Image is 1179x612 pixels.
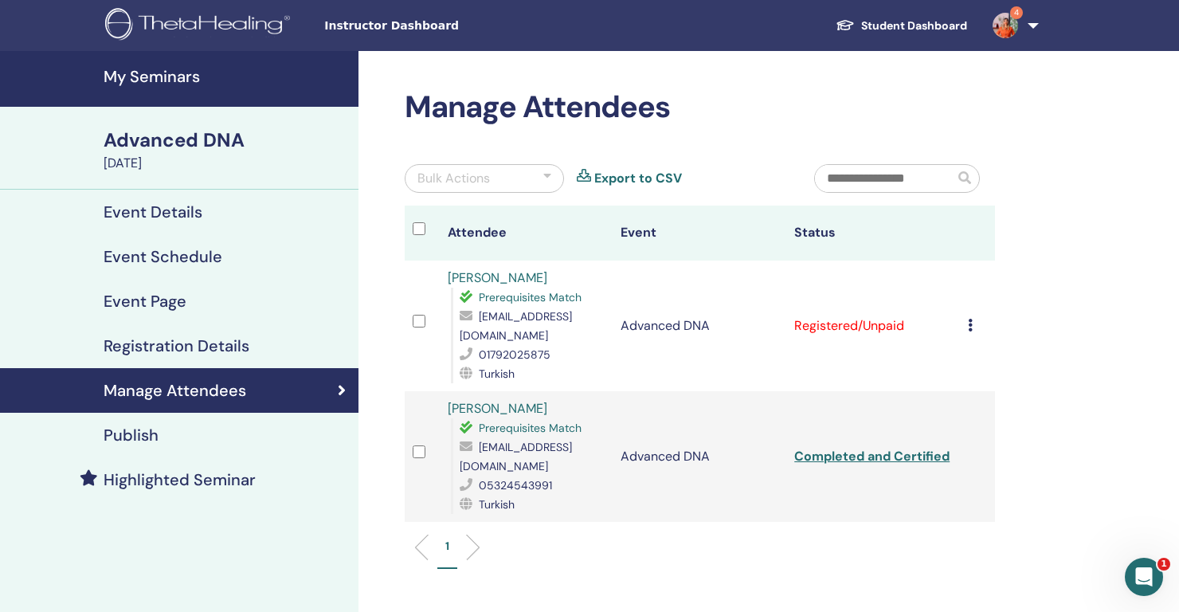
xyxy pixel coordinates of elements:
[104,154,349,173] div: [DATE]
[445,538,449,555] p: 1
[105,8,296,44] img: logo.png
[479,421,582,435] span: Prerequisites Match
[613,391,786,522] td: Advanced DNA
[104,67,349,86] h4: My Seminars
[479,478,552,492] span: 05324543991
[104,426,159,445] h4: Publish
[479,290,582,304] span: Prerequisites Match
[479,497,515,512] span: Turkish
[613,206,786,261] th: Event
[823,11,980,41] a: Student Dashboard
[448,400,547,417] a: [PERSON_NAME]
[1125,558,1163,596] iframe: Intercom live chat
[594,169,682,188] a: Export to CSV
[794,448,950,465] a: Completed and Certified
[104,470,256,489] h4: Highlighted Seminar
[94,127,358,173] a: Advanced DNA[DATE]
[104,336,249,355] h4: Registration Details
[1157,558,1170,571] span: 1
[417,169,490,188] div: Bulk Actions
[460,309,572,343] span: [EMAIL_ADDRESS][DOMAIN_NAME]
[104,247,222,266] h4: Event Schedule
[448,269,547,286] a: [PERSON_NAME]
[786,206,960,261] th: Status
[104,202,202,222] h4: Event Details
[1010,6,1023,19] span: 4
[104,127,349,154] div: Advanced DNA
[479,367,515,381] span: Turkish
[324,18,563,34] span: Instructor Dashboard
[104,292,186,311] h4: Event Page
[613,261,786,391] td: Advanced DNA
[836,18,855,32] img: graduation-cap-white.svg
[993,13,1018,38] img: default.jpg
[104,381,246,400] h4: Manage Attendees
[440,206,613,261] th: Attendee
[405,89,995,126] h2: Manage Attendees
[479,347,550,362] span: 01792025875
[460,440,572,473] span: [EMAIL_ADDRESS][DOMAIN_NAME]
